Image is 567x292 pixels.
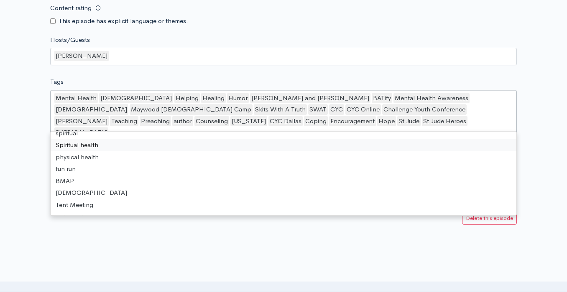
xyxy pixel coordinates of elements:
[462,212,517,225] a: Delete this episode
[172,116,193,127] div: author
[250,93,370,103] div: [PERSON_NAME] and [PERSON_NAME]
[54,104,128,115] div: [DEMOGRAPHIC_DATA]
[51,175,516,187] div: BMAP
[466,214,513,222] small: Delete this episode
[194,116,229,127] div: Counseling
[54,93,98,103] div: Mental Health
[50,35,90,45] label: Hosts/Guests
[345,104,381,115] div: CYC Online
[329,104,344,115] div: CYC
[201,93,226,103] div: Healing
[110,116,138,127] div: Teaching
[51,127,516,140] div: spiritual
[51,187,516,199] div: [DEMOGRAPHIC_DATA]
[174,93,200,103] div: Helping
[397,116,421,127] div: St Jude
[51,163,516,175] div: fun run
[254,104,307,115] div: Skits With A Truth
[51,211,516,223] div: restaurant
[59,16,188,26] label: This episode has explicit language or themes.
[99,93,173,103] div: [DEMOGRAPHIC_DATA]
[50,77,64,87] label: Tags
[51,199,516,211] div: Tent Meeting
[130,104,253,115] div: Maywood [DEMOGRAPHIC_DATA] Camp
[230,116,267,127] div: [US_STATE]
[54,116,109,127] div: [PERSON_NAME]
[304,116,328,127] div: Coping
[329,116,376,127] div: Encouragement
[382,104,467,115] div: Challenge Youth Conference
[377,116,396,127] div: Hope
[54,127,108,138] div: [MEDICAL_DATA]
[308,104,328,115] div: SWAT
[422,116,467,127] div: St Jude Heroes
[140,116,171,127] div: Preaching
[372,93,392,103] div: BATify
[268,116,303,127] div: CYC Dallas
[51,151,516,163] div: physical health
[227,93,249,103] div: Humor
[54,51,109,61] div: [PERSON_NAME]
[51,139,516,151] div: Spiritual health
[393,93,470,103] div: Mental Health Awareness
